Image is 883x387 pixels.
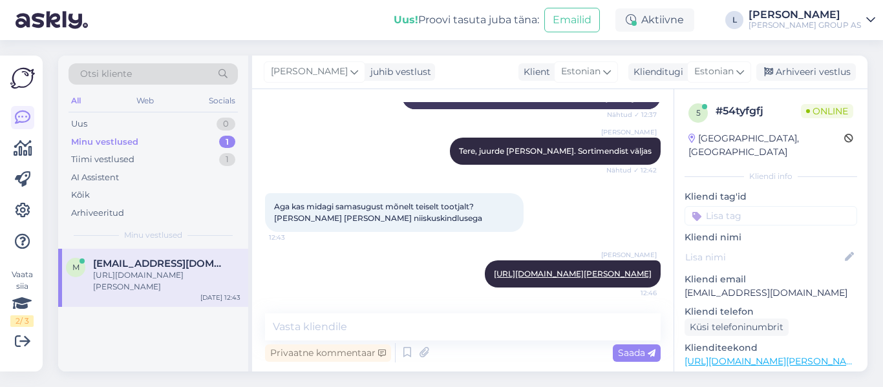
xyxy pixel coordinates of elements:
[749,10,861,20] div: [PERSON_NAME]
[269,233,317,242] span: 12:43
[601,250,657,260] span: [PERSON_NAME]
[71,118,87,131] div: Uus
[71,153,134,166] div: Tiimi vestlused
[685,273,857,286] p: Kliendi email
[685,341,857,355] p: Klienditeekond
[606,165,657,175] span: Nähtud ✓ 12:42
[685,190,857,204] p: Kliendi tag'id
[134,92,156,109] div: Web
[685,231,857,244] p: Kliendi nimi
[561,65,601,79] span: Estonian
[219,153,235,166] div: 1
[628,65,683,79] div: Klienditugi
[71,136,138,149] div: Minu vestlused
[394,14,418,26] b: Uus!
[608,288,657,298] span: 12:46
[271,65,348,79] span: [PERSON_NAME]
[71,207,124,220] div: Arhiveeritud
[688,132,844,159] div: [GEOGRAPHIC_DATA], [GEOGRAPHIC_DATA]
[801,104,853,118] span: Online
[518,65,550,79] div: Klient
[756,63,856,81] div: Arhiveeri vestlus
[618,347,655,359] span: Saada
[494,269,652,278] a: [URL][DOMAIN_NAME][PERSON_NAME]
[607,110,657,120] span: Nähtud ✓ 12:37
[749,20,861,30] div: [PERSON_NAME] GROUP AS
[725,11,743,29] div: L
[10,66,35,90] img: Askly Logo
[685,286,857,300] p: [EMAIL_ADDRESS][DOMAIN_NAME]
[615,8,694,32] div: Aktiivne
[206,92,238,109] div: Socials
[685,319,789,336] div: Küsi telefoninumbrit
[696,108,701,118] span: 5
[685,250,842,264] input: Lisa nimi
[93,258,228,269] span: mariliis.ojaver@gmail.com
[93,269,240,293] div: [URL][DOMAIN_NAME][PERSON_NAME]
[685,355,863,367] a: [URL][DOMAIN_NAME][PERSON_NAME]
[69,92,83,109] div: All
[685,171,857,182] div: Kliendi info
[71,189,90,202] div: Kõik
[10,269,34,327] div: Vaata siia
[10,315,34,327] div: 2 / 3
[365,65,431,79] div: juhib vestlust
[685,305,857,319] p: Kliendi telefon
[200,293,240,302] div: [DATE] 12:43
[749,10,875,30] a: [PERSON_NAME][PERSON_NAME] GROUP AS
[219,136,235,149] div: 1
[71,171,119,184] div: AI Assistent
[274,202,482,223] span: Aga kas midagi samasugust mõnelt teiselt tootjalt? [PERSON_NAME] [PERSON_NAME] niiskuskindlusega
[394,12,539,28] div: Proovi tasuta juba täna:
[544,8,600,32] button: Emailid
[72,262,80,272] span: m
[80,67,132,81] span: Otsi kliente
[265,344,391,362] div: Privaatne kommentaar
[685,206,857,225] input: Lisa tag
[217,118,235,131] div: 0
[124,229,182,241] span: Minu vestlused
[459,146,652,156] span: Tere, juurde [PERSON_NAME]. Sortimendist väljas
[694,65,734,79] span: Estonian
[601,127,657,137] span: [PERSON_NAME]
[716,103,801,119] div: # 54tyfgfj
